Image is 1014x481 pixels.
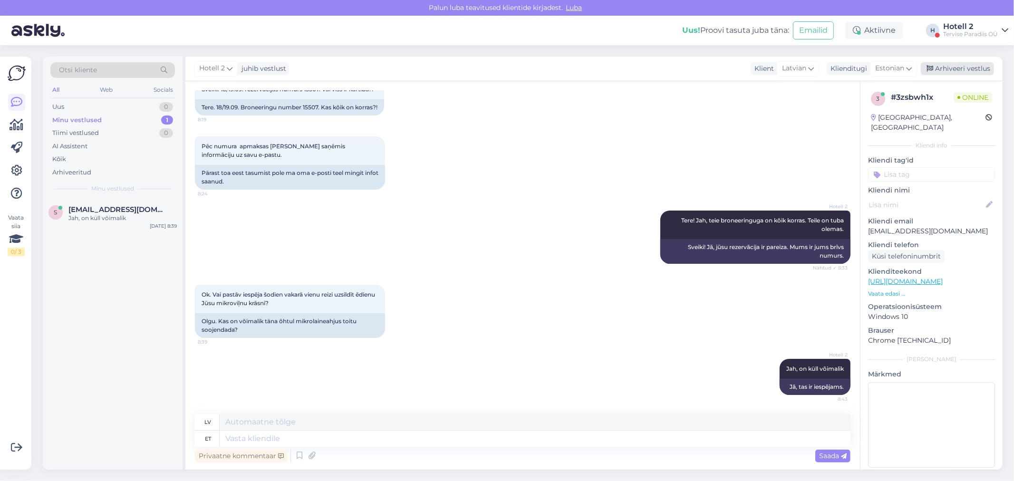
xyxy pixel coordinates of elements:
[682,26,700,35] b: Uus!
[868,369,995,379] p: Märkmed
[868,289,995,298] p: Vaata edasi ...
[943,23,998,30] div: Hotell 2
[827,64,867,74] div: Klienditugi
[159,128,173,138] div: 0
[812,395,848,403] span: 8:43
[159,102,173,112] div: 0
[868,155,995,165] p: Kliendi tag'id
[198,116,233,123] span: 8:19
[238,64,286,74] div: juhib vestlust
[195,313,385,338] div: Olgu. Kas on võimalik täna õhtul mikrolaineahjus toitu soojendada?
[868,302,995,312] p: Operatsioonisüsteem
[793,21,834,39] button: Emailid
[868,240,995,250] p: Kliendi telefon
[868,226,995,236] p: [EMAIL_ADDRESS][DOMAIN_NAME]
[161,115,173,125] div: 1
[195,99,384,115] div: Tere. 18/19.09. Broneeringu number 15507. Kas kõik on korras?!
[786,365,844,372] span: Jah, on küll võimalik
[868,185,995,195] p: Kliendi nimi
[871,113,985,133] div: [GEOGRAPHIC_DATA], [GEOGRAPHIC_DATA]
[812,203,848,210] span: Hotell 2
[845,22,903,39] div: Aktiivne
[52,128,99,138] div: Tiimi vestlused
[782,63,806,74] span: Latvian
[198,190,233,197] span: 8:24
[868,141,995,150] div: Kliendi info
[52,154,66,164] div: Kõik
[195,450,288,462] div: Privaatne kommentaar
[195,165,385,190] div: Pärast toa eest tasumist pole ma oma e-posti teel mingit infot saanud.
[202,291,377,307] span: Ok. Vai pastāv iespēja šodien vakarā vienu reizi uzsildīt ēdienu Jūsu mikroviļnu krāsnī?
[868,355,995,364] div: [PERSON_NAME]
[52,168,91,177] div: Arhiveeritud
[751,64,774,74] div: Klient
[869,200,984,210] input: Lisa nimi
[199,63,225,74] span: Hotell 2
[59,65,97,75] span: Otsi kliente
[682,25,789,36] div: Proovi tasuta juba täna:
[681,217,845,232] span: Tere! Jah, teie broneeringuga on kõik korras. Teile on tuba olemas.
[50,84,61,96] div: All
[205,414,212,430] div: lv
[98,84,115,96] div: Web
[660,239,850,264] div: Sveiki! Jā, jūsu rezervācija ir pareiza. Mums ir jums brīvs numurs.
[68,214,177,222] div: Jah, on küll võimalik
[926,24,939,37] div: H
[91,184,134,193] span: Minu vestlused
[954,92,992,103] span: Online
[8,213,25,256] div: Vaata siia
[819,452,847,460] span: Saada
[868,167,995,182] input: Lisa tag
[921,62,994,75] div: Arhiveeri vestlus
[868,250,945,263] div: Küsi telefoninumbrit
[8,248,25,256] div: 0 / 3
[52,142,87,151] div: AI Assistent
[812,264,848,271] span: Nähtud ✓ 8:33
[563,3,585,12] span: Luba
[52,115,102,125] div: Minu vestlused
[780,379,850,395] div: Jā, tas ir iespējams.
[812,351,848,358] span: Hotell 2
[868,267,995,277] p: Klienditeekond
[150,222,177,230] div: [DATE] 8:39
[943,30,998,38] div: Tervise Paradiis OÜ
[868,216,995,226] p: Kliendi email
[868,336,995,346] p: Chrome [TECHNICAL_ID]
[943,23,1008,38] a: Hotell 2Tervise Paradiis OÜ
[877,95,880,102] span: 3
[205,431,211,447] div: et
[52,102,64,112] div: Uus
[8,64,26,82] img: Askly Logo
[198,338,233,346] span: 8:39
[868,312,995,322] p: Windows 10
[202,143,347,158] span: Pēc numura apmaksas [PERSON_NAME] saņēmis informāciju uz savu e-pastu.
[54,209,58,216] span: s
[868,277,943,286] a: [URL][DOMAIN_NAME]
[68,205,167,214] span: sadarbiba2010@outlook.com
[152,84,175,96] div: Socials
[868,326,995,336] p: Brauser
[875,63,904,74] span: Estonian
[891,92,954,103] div: # 3zsbwh1x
